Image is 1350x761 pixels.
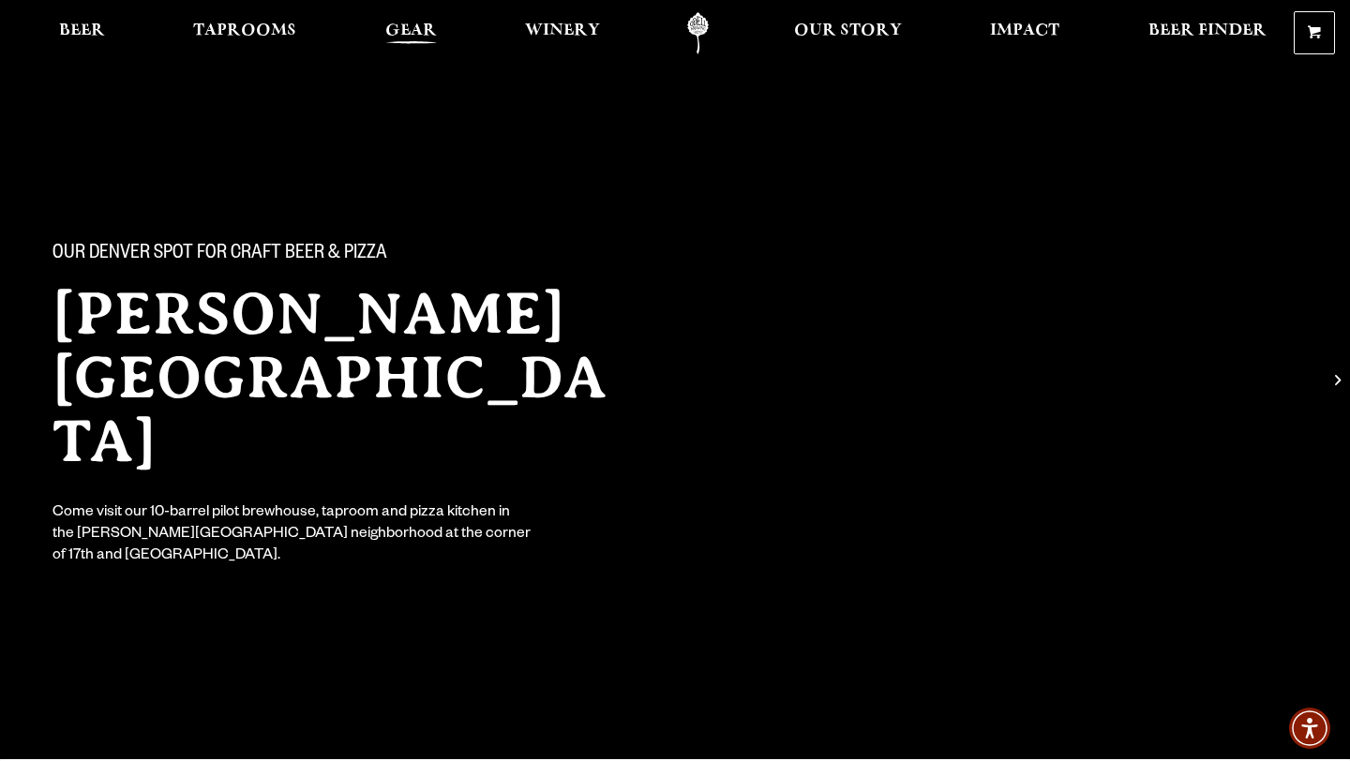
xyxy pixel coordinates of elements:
[385,23,437,38] span: Gear
[794,23,902,38] span: Our Story
[1136,12,1279,54] a: Beer Finder
[59,23,105,38] span: Beer
[47,12,117,54] a: Beer
[663,12,733,54] a: Odell Home
[1148,23,1267,38] span: Beer Finder
[990,23,1059,38] span: Impact
[52,282,637,473] h2: [PERSON_NAME][GEOGRAPHIC_DATA]
[1289,708,1330,749] div: Accessibility Menu
[373,12,449,54] a: Gear
[513,12,612,54] a: Winery
[782,12,914,54] a: Our Story
[52,243,387,267] span: Our Denver spot for craft beer & pizza
[193,23,296,38] span: Taprooms
[978,12,1072,54] a: Impact
[181,12,308,54] a: Taprooms
[52,503,532,568] div: Come visit our 10-barrel pilot brewhouse, taproom and pizza kitchen in the [PERSON_NAME][GEOGRAPH...
[525,23,600,38] span: Winery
